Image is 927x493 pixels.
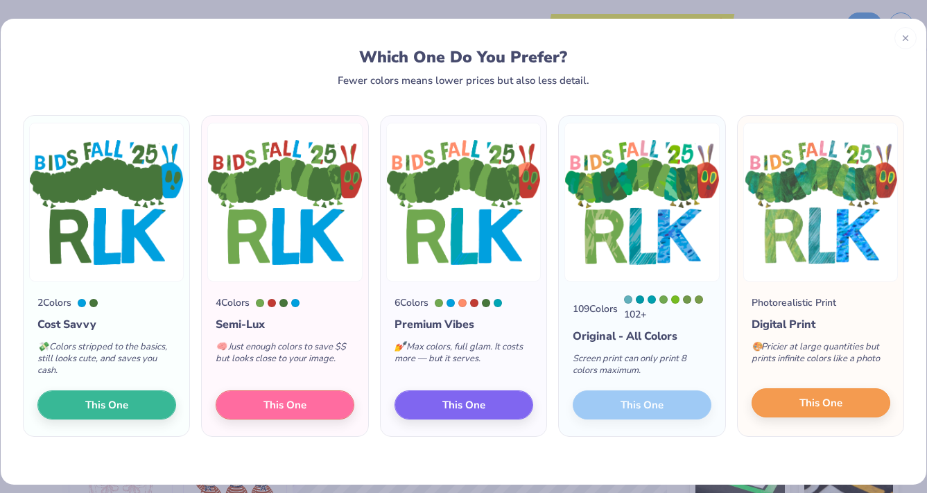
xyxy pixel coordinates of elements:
[279,299,288,307] div: 7742 C
[435,299,443,307] div: 7489 C
[37,340,49,353] span: 💸
[683,295,691,304] div: 7490 C
[573,328,711,345] div: Original - All Colors
[447,299,455,307] div: 299 C
[743,123,898,282] img: Photorealistic preview
[482,299,490,307] div: 7742 C
[695,295,703,304] div: 576 C
[624,295,632,304] div: 7709 C
[39,48,889,67] div: Which One Do You Prefer?
[386,123,541,282] img: 6 color option
[395,390,533,420] button: This One
[291,299,300,307] div: 299 C
[85,397,128,413] span: This One
[624,295,711,322] div: 102 +
[458,299,467,307] div: 1635 C
[37,333,176,390] div: Colors stripped to the basics, still looks cute, and saves you cash.
[470,299,478,307] div: 180 C
[29,123,184,282] img: 2 color option
[216,316,354,333] div: Semi-Lux
[799,395,842,411] span: This One
[78,299,86,307] div: 299 C
[264,397,307,413] span: This One
[573,345,711,390] div: Screen print can only print 8 colors maximum.
[573,302,618,316] div: 109 Colors
[216,333,354,379] div: Just enough colors to save $$ but looks close to your image.
[268,299,276,307] div: 180 C
[752,295,836,310] div: Photorealistic Print
[752,388,890,417] button: This One
[648,295,656,304] div: 7467 C
[442,397,485,413] span: This One
[752,340,763,353] span: 🎨
[671,295,679,304] div: 368 C
[89,299,98,307] div: 7742 C
[395,316,533,333] div: Premium Vibes
[37,295,71,310] div: 2 Colors
[216,295,250,310] div: 4 Colors
[494,299,502,307] div: 7710 C
[216,390,354,420] button: This One
[659,295,668,304] div: 7489 C
[636,295,644,304] div: 320 C
[752,333,890,379] div: Pricier at large quantities but prints infinite colors like a photo
[216,340,227,353] span: 🧠
[395,340,406,353] span: 💅
[395,295,428,310] div: 6 Colors
[37,390,176,420] button: This One
[752,316,890,333] div: Digital Print
[256,299,264,307] div: 7489 C
[37,316,176,333] div: Cost Savvy
[395,333,533,379] div: Max colors, full glam. It costs more — but it serves.
[564,123,719,282] img: 109 color option
[207,123,362,282] img: 4 color option
[338,75,589,86] div: Fewer colors means lower prices but also less detail.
